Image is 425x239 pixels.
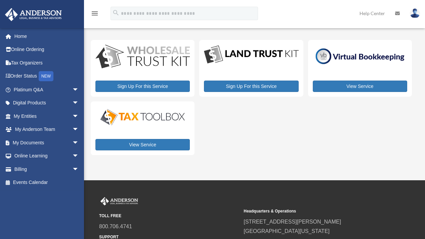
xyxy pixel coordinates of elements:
a: Online Ordering [5,43,89,56]
span: arrow_drop_down [72,83,86,97]
a: Billingarrow_drop_down [5,162,89,176]
a: menu [91,12,99,17]
img: Anderson Advisors Platinum Portal [3,8,64,21]
a: [STREET_ADDRESS][PERSON_NAME] [244,219,341,225]
span: arrow_drop_down [72,149,86,163]
a: Digital Productsarrow_drop_down [5,96,86,110]
a: Online Learningarrow_drop_down [5,149,89,163]
a: My Documentsarrow_drop_down [5,136,89,149]
i: search [112,9,120,16]
span: arrow_drop_down [72,162,86,176]
a: View Service [95,139,190,150]
span: arrow_drop_down [72,96,86,110]
small: TOLL FREE [99,212,239,220]
a: [GEOGRAPHIC_DATA][US_STATE] [244,228,330,234]
a: Home [5,30,89,43]
img: WS-Trust-Kit-lgo-1.jpg [95,45,190,69]
a: Platinum Q&Aarrow_drop_down [5,83,89,96]
img: Anderson Advisors Platinum Portal [99,197,139,206]
a: My Anderson Teamarrow_drop_down [5,123,89,136]
i: menu [91,9,99,17]
a: Events Calendar [5,176,89,189]
img: LandTrust_lgo-1.jpg [204,45,298,65]
a: Tax Organizers [5,56,89,69]
span: arrow_drop_down [72,109,86,123]
a: Order StatusNEW [5,69,89,83]
img: User Pic [410,8,420,18]
div: NEW [39,71,53,81]
a: View Service [313,81,407,92]
span: arrow_drop_down [72,123,86,137]
small: Headquarters & Operations [244,208,383,215]
a: Sign Up For this Service [204,81,298,92]
a: My Entitiesarrow_drop_down [5,109,89,123]
span: arrow_drop_down [72,136,86,150]
a: 800.706.4741 [99,224,132,229]
a: Sign Up For this Service [95,81,190,92]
